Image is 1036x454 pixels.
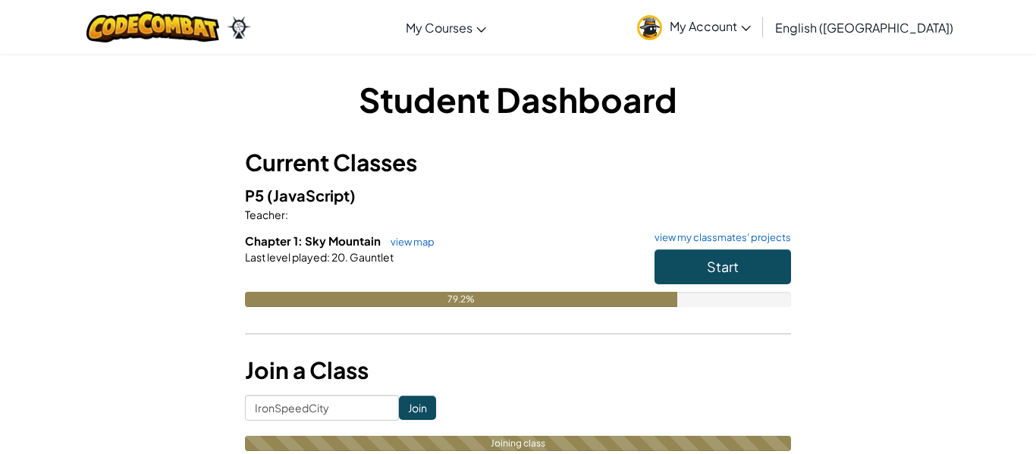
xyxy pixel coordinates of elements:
a: My Courses [398,7,494,48]
a: English ([GEOGRAPHIC_DATA]) [768,7,961,48]
input: Join [399,396,436,420]
a: view my classmates' projects [647,233,791,243]
span: : [327,250,330,264]
span: (JavaScript) [267,186,356,205]
img: CodeCombat logo [86,11,219,42]
span: Start [707,258,739,275]
img: avatar [637,15,662,40]
input: <Enter Class Code> [245,395,399,421]
span: English ([GEOGRAPHIC_DATA]) [775,20,953,36]
img: Ozaria [227,16,251,39]
h3: Current Classes [245,146,791,180]
span: Gauntlet [348,250,394,264]
span: Last level played [245,250,327,264]
h3: Join a Class [245,353,791,387]
div: Joining class [245,436,791,451]
a: view map [383,236,435,248]
button: Start [655,249,791,284]
a: My Account [629,3,758,51]
span: 20. [330,250,348,264]
span: Chapter 1: Sky Mountain [245,233,383,248]
span: Teacher [245,208,285,221]
h1: Student Dashboard [245,76,791,123]
span: My Courses [406,20,472,36]
span: My Account [670,18,751,34]
div: 79.2% [245,292,677,307]
span: : [285,208,288,221]
span: P5 [245,186,267,205]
